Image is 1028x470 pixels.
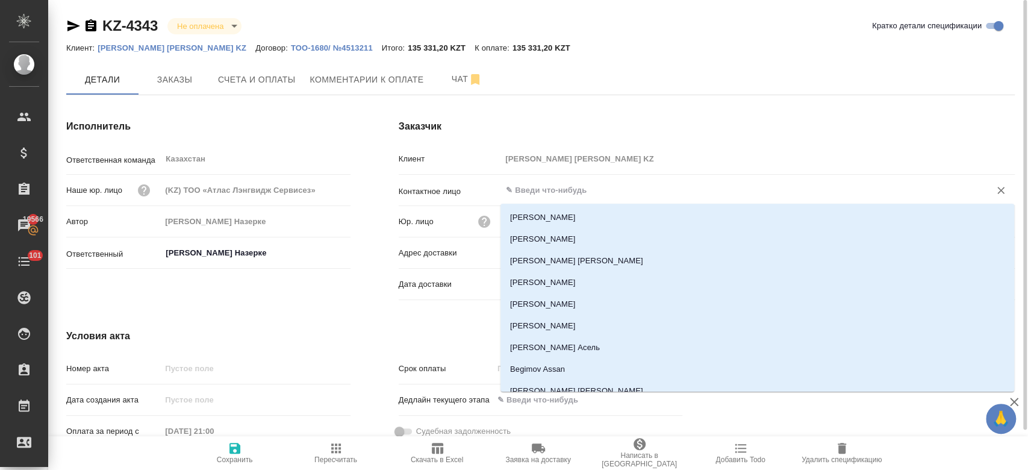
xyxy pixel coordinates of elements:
[991,406,1011,431] span: 🙏
[66,43,98,52] p: Клиент:
[291,42,382,52] a: ТОО-1680/ №4513211
[382,43,408,52] p: Итого:
[872,20,982,32] span: Кратко детали спецификации
[161,391,266,409] input: Пустое поле
[802,456,882,464] span: Удалить спецификацию
[399,363,493,375] p: Срок оплаты
[22,249,49,262] span: 101
[16,213,51,225] span: 19566
[66,119,350,134] h4: Исполнитель
[66,248,161,260] p: Ответственный
[73,72,131,87] span: Детали
[66,363,161,375] p: Номер акта
[217,456,253,464] span: Сохранить
[500,380,1014,402] li: [PERSON_NAME] [PERSON_NAME]
[1008,189,1011,192] button: Close
[399,216,434,228] p: Юр. лицо
[408,43,475,52] p: 135 331,20 KZT
[500,359,1014,380] li: Begimov Assan
[399,278,502,290] p: Дата доставки
[98,42,255,52] a: [PERSON_NAME] [PERSON_NAME] KZ
[501,150,1015,168] input: Пустое поле
[218,72,296,87] span: Счета и оплаты
[468,72,482,87] svg: Отписаться
[3,210,45,240] a: 19566
[310,72,424,87] span: Комментарии к оплате
[589,436,690,470] button: Написать в [GEOGRAPHIC_DATA]
[399,247,502,259] p: Адрес доставки
[493,360,599,377] input: Пустое поле
[512,43,579,52] p: 135 331,20 KZT
[416,425,511,437] span: Судебная задолженность
[161,213,350,230] input: Пустое поле
[66,19,81,33] button: Скопировать ссылку для ЯМессенджера
[344,252,346,254] button: Open
[184,436,285,470] button: Сохранить
[291,43,382,52] p: ТОО-1680/ №4513211
[500,337,1014,359] li: [PERSON_NAME] Асель
[314,456,357,464] span: Пересчитать
[285,436,387,470] button: Пересчитать
[505,183,971,198] input: ✎ Введи что-нибудь
[399,186,502,198] p: Контактное лицо
[3,246,45,277] a: 101
[500,293,1014,315] li: [PERSON_NAME]
[690,436,791,470] button: Добавить Todo
[505,456,570,464] span: Заявка на доставку
[102,17,158,34] a: KZ-4343
[66,425,161,437] p: Оплата за период с
[500,250,1014,272] li: [PERSON_NAME] [PERSON_NAME]
[992,182,1009,199] button: Очистить
[146,72,204,87] span: Заказы
[399,153,502,165] p: Клиент
[399,119,1015,134] h4: Заказчик
[500,272,1014,293] li: [PERSON_NAME]
[161,422,266,440] input: Пустое поле
[84,19,98,33] button: Скопировать ссылку
[167,18,241,34] div: Не оплачена
[488,436,589,470] button: Заявка на доставку
[986,404,1016,434] button: 🙏
[66,154,161,166] p: Ответственная команда
[493,391,599,409] input: ✎ Введи что-нибудь
[173,21,227,31] button: Не оплачена
[596,451,683,468] span: Написать в [GEOGRAPHIC_DATA]
[411,456,463,464] span: Скачать в Excel
[66,184,122,196] p: Наше юр. лицо
[66,329,682,343] h4: Условия акта
[475,43,512,52] p: К оплате:
[791,436,892,470] button: Удалить спецификацию
[399,394,493,406] p: Дедлайн текущего этапа
[66,394,161,406] p: Дата создания акта
[500,315,1014,337] li: [PERSON_NAME]
[161,360,350,377] input: Пустое поле
[500,207,1014,228] li: [PERSON_NAME]
[438,72,496,87] span: Чат
[387,436,488,470] button: Скачать в Excel
[255,43,291,52] p: Договор:
[98,43,255,52] p: [PERSON_NAME] [PERSON_NAME] KZ
[66,216,161,228] p: Автор
[500,228,1014,250] li: [PERSON_NAME]
[161,181,350,199] input: Пустое поле
[715,456,765,464] span: Добавить Todo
